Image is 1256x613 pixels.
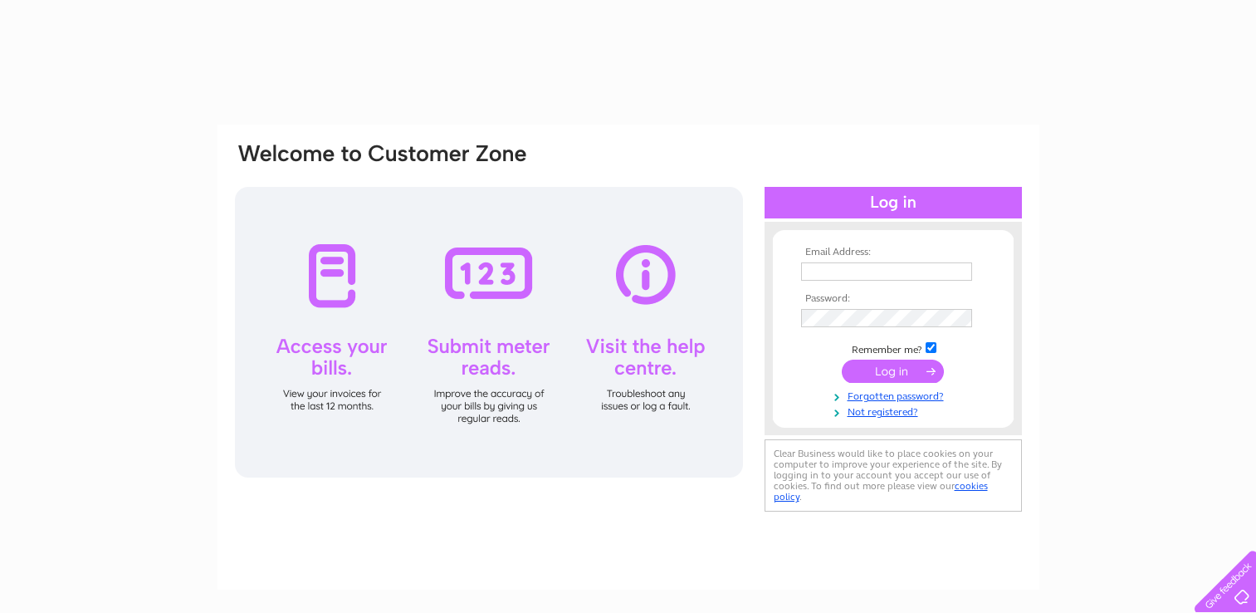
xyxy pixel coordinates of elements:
a: Forgotten password? [801,387,990,403]
td: Remember me? [797,340,990,356]
div: Clear Business would like to place cookies on your computer to improve your experience of the sit... [765,439,1022,512]
th: Email Address: [797,247,990,258]
input: Submit [842,360,944,383]
a: cookies policy [774,480,988,503]
th: Password: [797,293,990,305]
a: Not registered? [801,403,990,419]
